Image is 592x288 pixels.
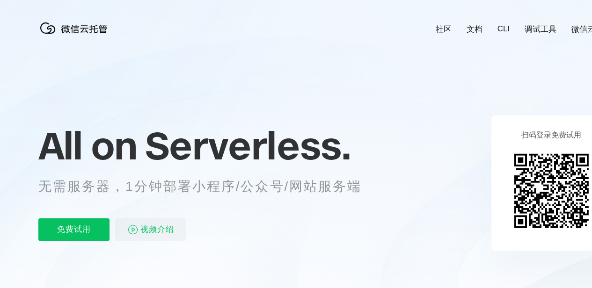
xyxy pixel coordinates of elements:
a: 社区 [436,24,452,35]
p: 免费试用 [38,218,110,241]
span: 视频介绍 [140,218,174,241]
a: 调试工具 [525,24,556,35]
a: CLI [497,24,510,34]
span: Serverless. [145,122,351,169]
img: 微信云托管 [38,19,113,37]
a: 文档 [467,24,482,35]
img: video_play.svg [127,224,139,235]
a: 微信云托管 [38,31,113,39]
span: All on [38,122,136,169]
p: 扫码登录免费试用 [521,130,581,140]
p: 无需服务器，1分钟部署小程序/公众号/网站服务端 [38,177,379,196]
